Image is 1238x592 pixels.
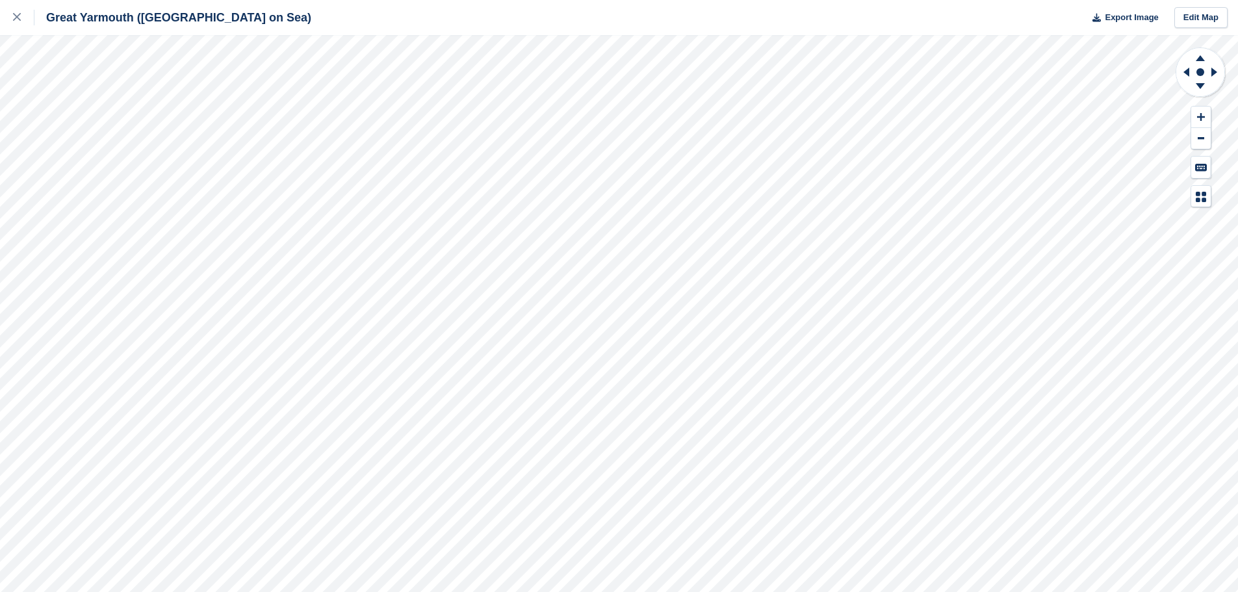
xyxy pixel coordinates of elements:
[1085,7,1159,29] button: Export Image
[1191,128,1211,149] button: Zoom Out
[1191,186,1211,207] button: Map Legend
[1174,7,1228,29] a: Edit Map
[1191,157,1211,178] button: Keyboard Shortcuts
[1191,107,1211,128] button: Zoom In
[34,10,311,25] div: Great Yarmouth ([GEOGRAPHIC_DATA] on Sea)
[1105,11,1158,24] span: Export Image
